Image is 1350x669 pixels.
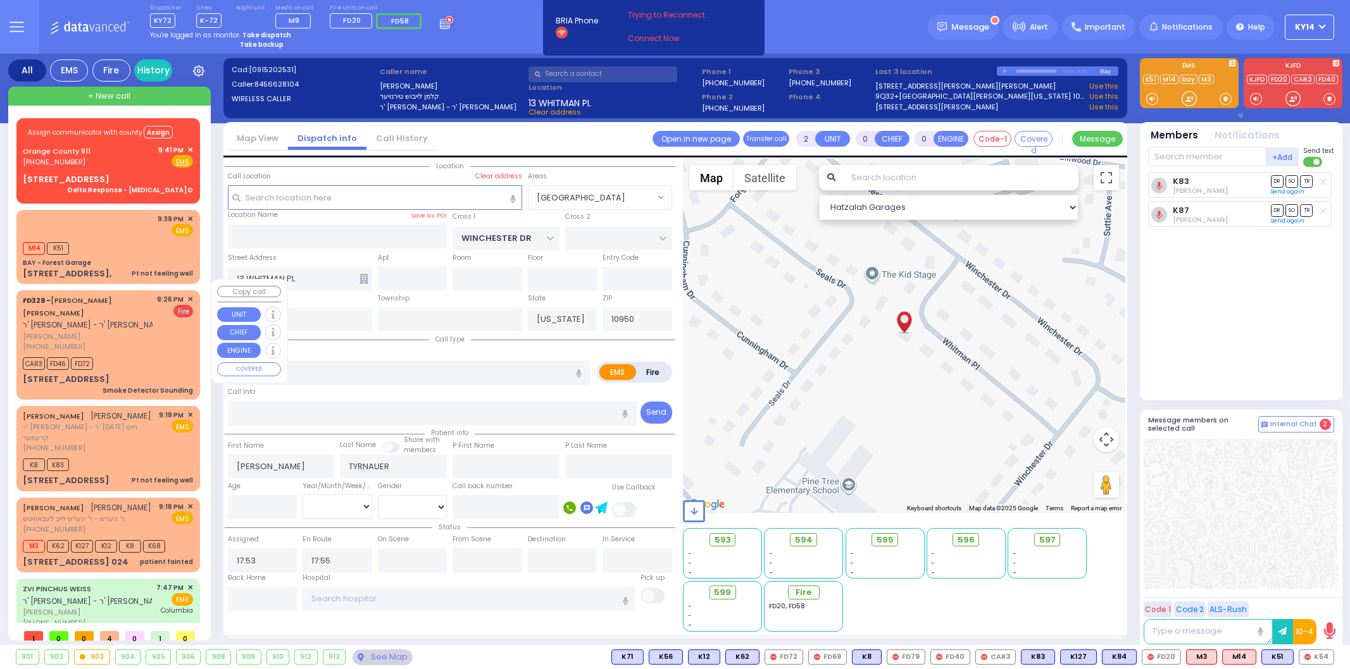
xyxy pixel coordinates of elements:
[303,534,332,544] label: En Route
[289,15,299,25] span: M9
[23,357,45,370] span: CAR3
[91,502,151,513] span: [PERSON_NAME]
[1030,21,1048,33] span: Alert
[343,15,361,25] span: FD20
[875,131,909,147] button: CHIEF
[125,631,144,641] span: 0
[430,161,470,171] span: Location
[340,440,376,450] label: Last Name
[843,165,1078,190] input: Search location
[49,631,68,641] span: 0
[172,224,193,236] span: EMS
[702,92,784,102] span: Phone 2
[815,131,850,147] button: UNIT
[1013,568,1016,577] span: -
[1222,649,1256,665] div: ALS
[702,103,765,113] label: [PHONE_NUMBER]
[404,435,440,445] small: Share with
[689,165,734,190] button: Show street map
[150,13,175,28] span: KY72
[603,534,635,544] label: In Service
[303,573,330,583] label: Hospital
[267,650,289,664] div: 910
[187,501,193,512] span: ✕
[323,650,346,664] div: 913
[132,476,193,485] div: Pt not feeling well
[725,649,759,665] div: BLS
[934,131,968,147] button: ENGINE
[187,214,193,224] span: ✕
[611,649,644,665] div: K71
[172,593,193,606] span: EMS
[981,654,987,660] img: red-radio-icon.svg
[1270,420,1317,429] span: Internal Chat
[688,601,692,611] span: -
[556,15,598,27] span: BRIA Phone
[1162,21,1213,33] span: Notifications
[1271,204,1284,216] span: DR
[1285,175,1298,187] span: SO
[23,146,91,156] a: Orange County 911
[158,214,184,224] span: 9:39 PM
[769,549,773,558] span: -
[228,534,259,544] label: Assigned
[565,212,591,222] label: Cross 2
[1085,21,1125,33] span: Important
[565,441,607,451] label: P Last Name
[1258,416,1334,433] button: Internal Chat 2
[378,481,402,491] label: Gender
[23,295,51,305] span: FD329 -
[275,4,315,12] label: Medic on call
[330,4,426,12] label: Fire units on call
[937,22,947,32] img: message.svg
[1094,427,1119,452] button: Map camera controls
[23,618,85,628] span: [PHONE_NUMBER]
[875,66,997,77] label: Last 3 location
[380,81,524,92] label: [PERSON_NAME]
[47,540,69,553] span: K62
[217,325,261,340] button: CHIEF
[173,305,193,317] span: Fire
[453,481,513,491] label: Call back number
[404,445,436,455] span: members
[528,185,672,209] span: WINCHESTER
[217,286,281,298] button: Copy call
[769,558,773,568] span: -
[23,341,85,352] span: [PHONE_NUMBER]
[850,558,854,568] span: -
[303,481,372,491] div: Year/Month/Week/Day
[1215,128,1280,143] button: Notifications
[936,654,942,660] img: red-radio-icon.svg
[686,496,728,513] img: Google
[23,556,128,568] div: [STREET_ADDRESS] 024
[628,9,728,21] span: Trying to Reconnect...
[75,631,94,641] span: 0
[227,132,288,144] a: Map View
[217,307,261,322] button: UNIT
[702,66,784,77] span: Phone 1
[475,171,522,181] label: Clear address
[892,654,899,660] img: red-radio-icon.svg
[1293,619,1316,644] button: 10-4
[92,59,130,82] div: Fire
[1102,649,1137,665] div: BLS
[1285,204,1298,216] span: SO
[1151,128,1198,143] button: Members
[23,443,85,453] span: [PHONE_NUMBER]
[228,573,266,583] label: Back Home
[453,253,472,263] label: Room
[378,253,389,263] label: Apt
[686,496,728,513] a: Open this area in Google Maps (opens a new window)
[366,132,437,144] a: Call History
[1271,175,1284,187] span: DR
[151,631,170,641] span: 1
[288,132,366,144] a: Dispatch info
[453,212,475,222] label: Cross 1
[159,502,184,512] span: 9:18 PM
[23,422,154,443] span: ר' [PERSON_NAME] - ר' [DATE] חיים קרעמער
[1173,186,1228,195] span: Dov Guttman
[240,40,284,49] strong: Take backup
[537,192,625,204] span: [GEOGRAPHIC_DATA]
[172,420,193,433] span: EMS
[23,607,152,618] span: [PERSON_NAME]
